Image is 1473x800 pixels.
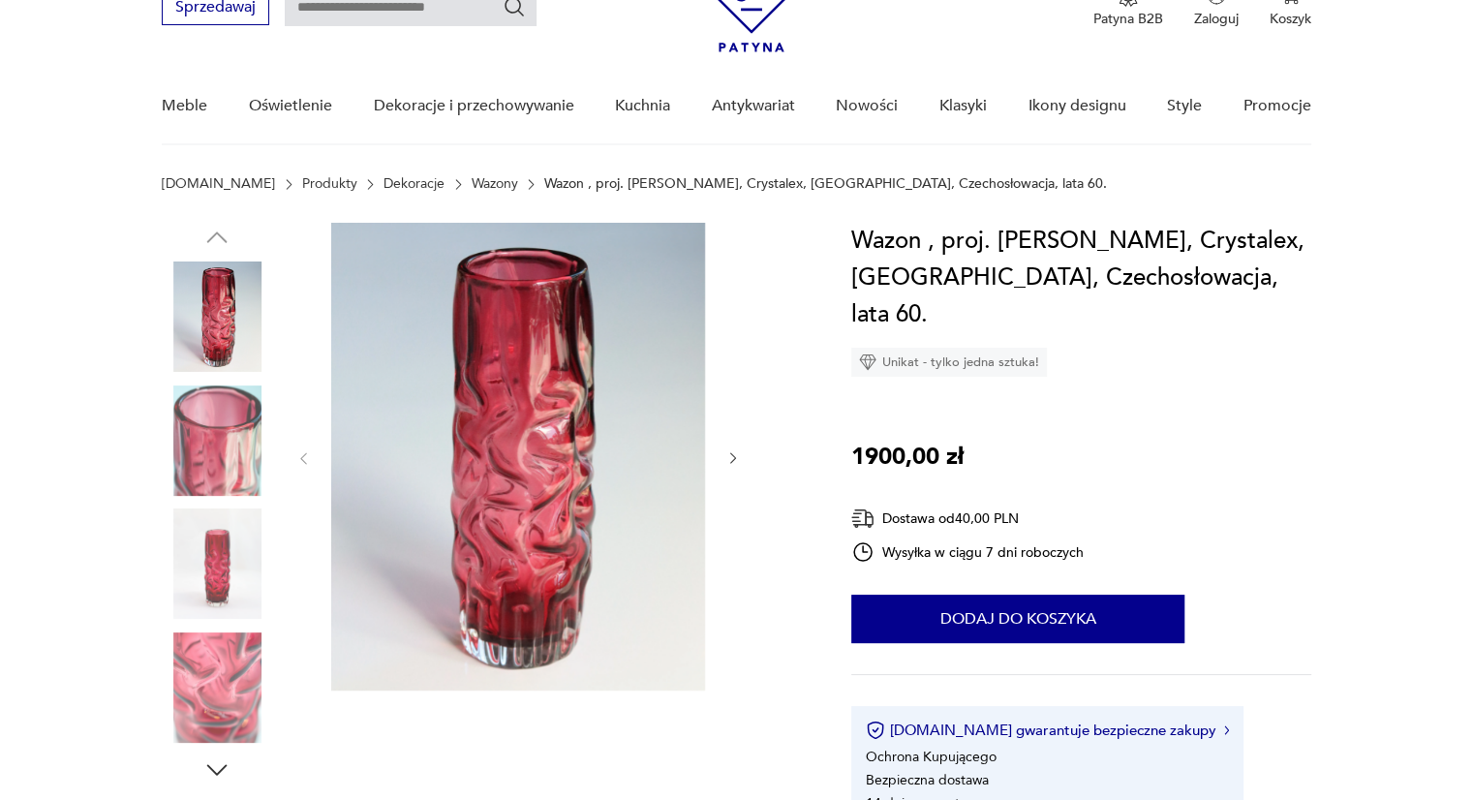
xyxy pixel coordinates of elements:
p: Wazon , proj. [PERSON_NAME], Crystalex, [GEOGRAPHIC_DATA], Czechosłowacja, lata 60. [544,176,1107,192]
button: [DOMAIN_NAME] gwarantuje bezpieczne zakupy [866,721,1229,740]
a: Oświetlenie [249,69,332,143]
img: Ikona diamentu [859,354,876,371]
img: Zdjęcie produktu Wazon , proj. Pavel Hlava, Crystalex, Nový Bor, Czechosłowacja, lata 60. [331,223,705,691]
a: Wazony [472,176,518,192]
a: [DOMAIN_NAME] [162,176,275,192]
a: Ikony designu [1028,69,1125,143]
a: Nowości [836,69,898,143]
a: Antykwariat [712,69,795,143]
div: Dostawa od 40,00 PLN [851,507,1084,531]
li: Bezpieczna dostawa [866,771,989,789]
a: Dekoracje [384,176,445,192]
a: Klasyki [939,69,987,143]
img: Zdjęcie produktu Wazon , proj. Pavel Hlava, Crystalex, Nový Bor, Czechosłowacja, lata 60. [162,632,272,743]
div: Wysyłka w ciągu 7 dni roboczych [851,540,1084,564]
li: Ochrona Kupującego [866,748,997,766]
a: Style [1167,69,1202,143]
button: Dodaj do koszyka [851,595,1184,643]
img: Zdjęcie produktu Wazon , proj. Pavel Hlava, Crystalex, Nový Bor, Czechosłowacja, lata 60. [162,508,272,619]
a: Dekoracje i przechowywanie [373,69,573,143]
a: Meble [162,69,207,143]
div: Unikat - tylko jedna sztuka! [851,348,1047,377]
h1: Wazon , proj. [PERSON_NAME], Crystalex, [GEOGRAPHIC_DATA], Czechosłowacja, lata 60. [851,223,1311,333]
img: Ikona strzałki w prawo [1224,725,1230,735]
a: Produkty [302,176,357,192]
img: Zdjęcie produktu Wazon , proj. Pavel Hlava, Crystalex, Nový Bor, Czechosłowacja, lata 60. [162,262,272,372]
p: Zaloguj [1194,10,1239,28]
img: Ikona certyfikatu [866,721,885,740]
a: Kuchnia [615,69,670,143]
a: Sprzedawaj [162,2,269,15]
p: Koszyk [1270,10,1311,28]
img: Ikona dostawy [851,507,875,531]
img: Zdjęcie produktu Wazon , proj. Pavel Hlava, Crystalex, Nový Bor, Czechosłowacja, lata 60. [162,385,272,496]
p: 1900,00 zł [851,439,964,476]
a: Promocje [1243,69,1311,143]
p: Patyna B2B [1093,10,1163,28]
